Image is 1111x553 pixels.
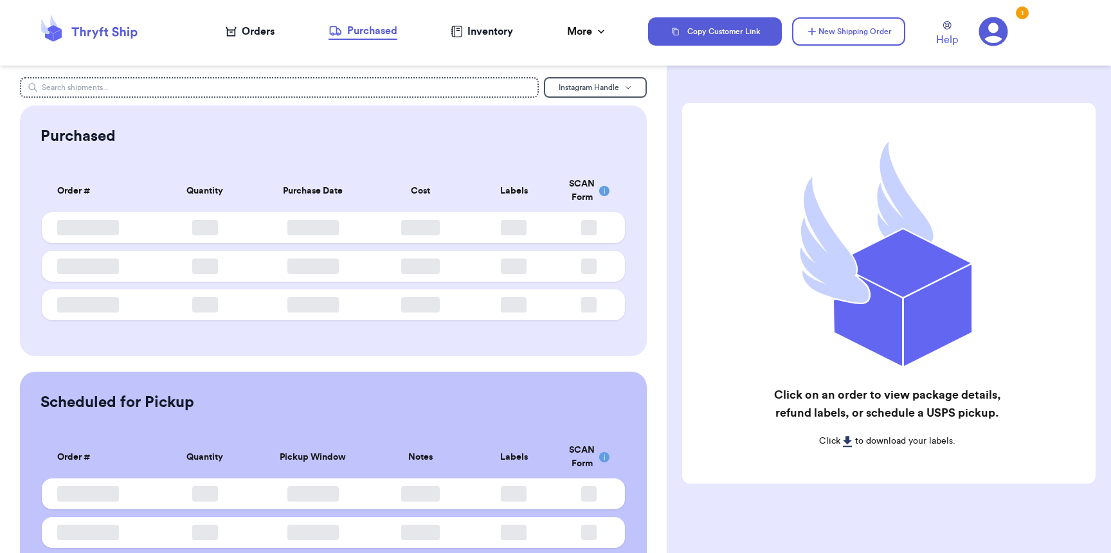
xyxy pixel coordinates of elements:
a: 1 [979,17,1008,46]
th: Quantity [158,436,251,478]
th: Notes [374,436,467,478]
span: Help [936,32,958,48]
button: New Shipping Order [792,17,905,46]
span: Instagram Handle [559,84,619,91]
a: Help [936,21,958,48]
h2: Click on an order to view package details, refund labels, or schedule a USPS pickup. [770,386,1004,422]
button: Instagram Handle [544,77,647,98]
th: Purchase Date [251,170,374,212]
button: Copy Customer Link [648,17,782,46]
input: Search shipments... [20,77,539,98]
h2: Purchased [41,126,116,147]
th: Quantity [158,170,251,212]
th: Labels [467,170,561,212]
div: Purchased [329,23,397,39]
a: Purchased [329,23,397,40]
div: More [567,24,608,39]
p: Click to download your labels. [770,435,1004,448]
div: SCAN Form [568,177,610,204]
div: SCAN Form [568,444,610,471]
h2: Scheduled for Pickup [41,392,194,413]
th: Pickup Window [251,436,374,478]
th: Order # [42,436,158,478]
div: 1 [1016,6,1029,19]
th: Cost [374,170,467,212]
a: Orders [226,24,275,39]
a: Inventory [451,24,513,39]
th: Order # [42,170,158,212]
th: Labels [467,436,561,478]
